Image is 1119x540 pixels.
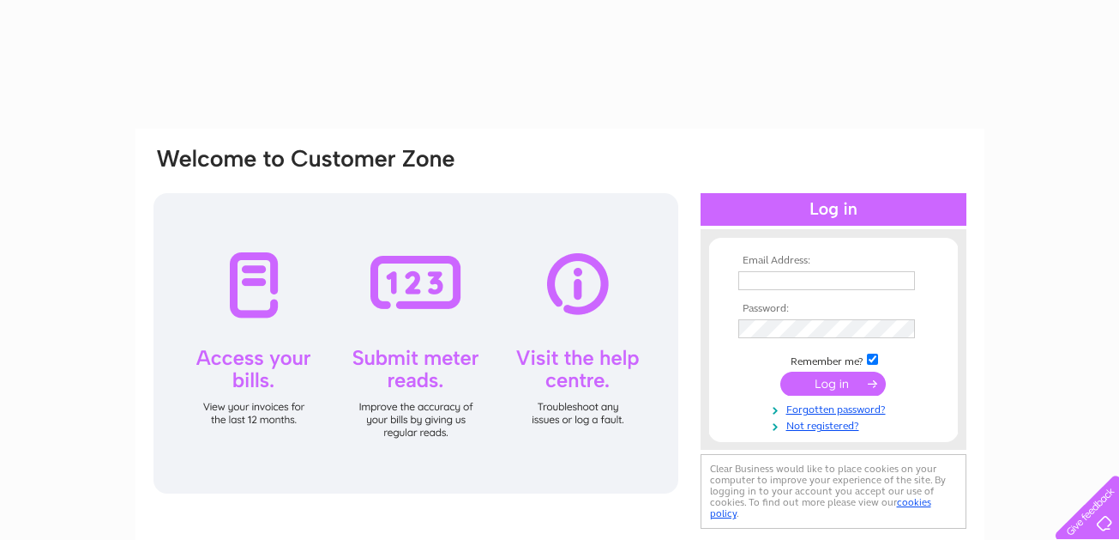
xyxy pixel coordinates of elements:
[734,255,933,267] th: Email Address:
[734,351,933,368] td: Remember me?
[710,496,931,519] a: cookies policy
[780,372,886,396] input: Submit
[738,400,933,416] a: Forgotten password?
[701,454,966,529] div: Clear Business would like to place cookies on your computer to improve your experience of the sit...
[734,303,933,315] th: Password:
[738,416,933,433] a: Not registered?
